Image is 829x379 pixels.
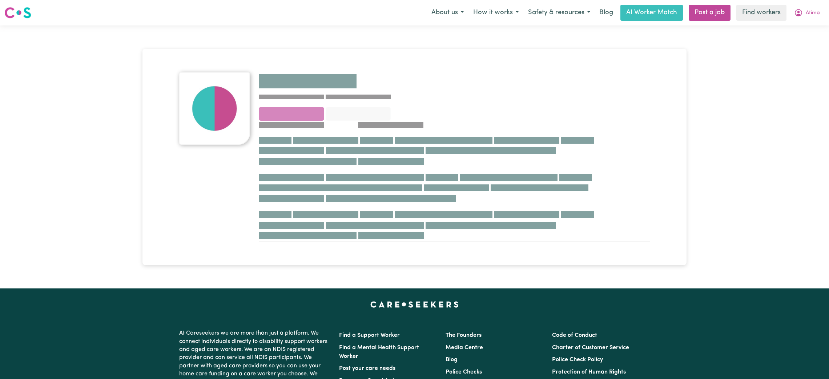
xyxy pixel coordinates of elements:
[806,9,820,17] span: Atima
[339,366,395,371] a: Post your care needs
[339,332,400,338] a: Find a Support Worker
[552,332,597,338] a: Code of Conduct
[552,369,626,375] a: Protection of Human Rights
[620,5,683,21] a: AI Worker Match
[468,5,523,20] button: How it works
[552,345,629,351] a: Charter of Customer Service
[370,302,459,307] a: Careseekers home page
[446,357,458,363] a: Blog
[736,5,786,21] a: Find workers
[446,369,482,375] a: Police Checks
[689,5,731,21] a: Post a job
[427,5,468,20] button: About us
[446,345,483,351] a: Media Centre
[339,345,419,359] a: Find a Mental Health Support Worker
[446,332,482,338] a: The Founders
[4,4,31,21] a: Careseekers logo
[552,357,603,363] a: Police Check Policy
[595,5,617,21] a: Blog
[4,6,31,19] img: Careseekers logo
[523,5,595,20] button: Safety & resources
[789,5,825,20] button: My Account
